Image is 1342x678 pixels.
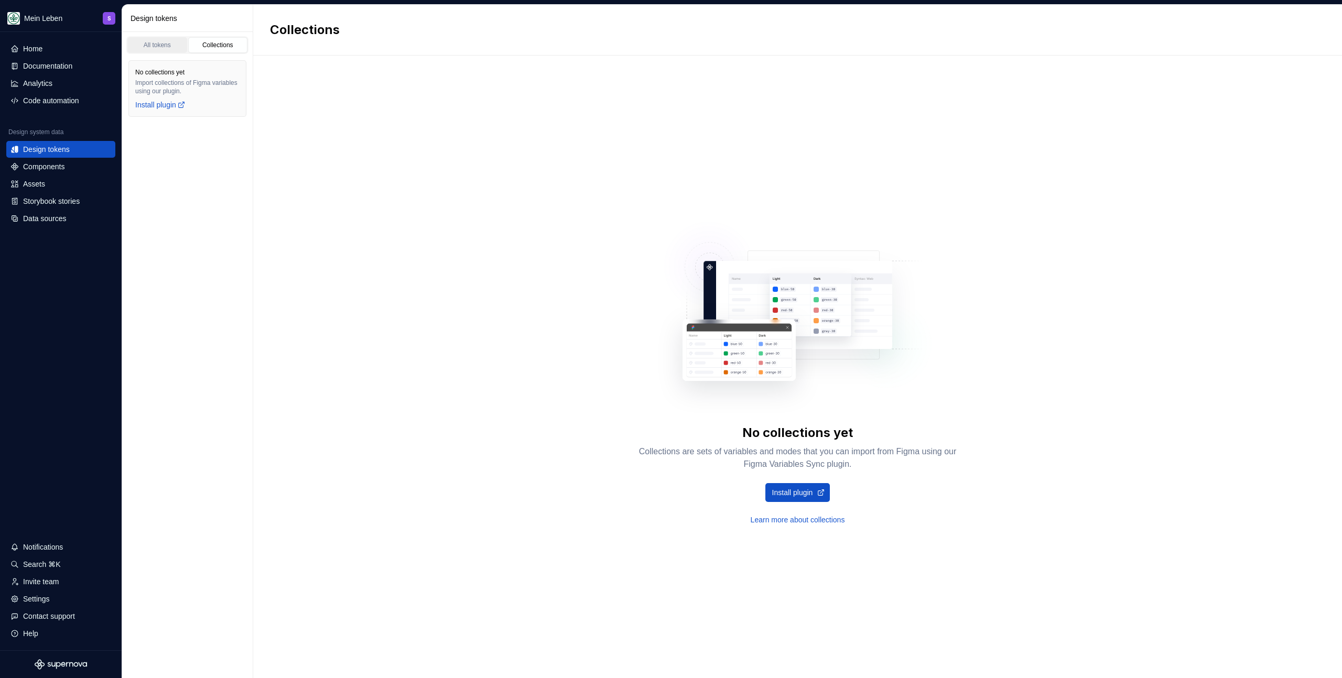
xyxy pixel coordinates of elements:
[192,41,244,49] div: Collections
[765,483,830,502] a: Install plugin
[35,659,87,670] svg: Supernova Logo
[6,625,115,642] button: Help
[6,176,115,192] a: Assets
[23,576,59,587] div: Invite team
[742,424,853,441] div: No collections yet
[107,14,111,23] div: S
[630,445,966,471] div: Collections are sets of variables and modes that you can import from Figma using our Figma Variab...
[6,40,115,57] a: Home
[6,92,115,109] a: Code automation
[6,75,115,92] a: Analytics
[23,213,66,224] div: Data sources
[135,100,186,110] a: Install plugin
[23,611,75,621] div: Contact support
[6,590,115,607] a: Settings
[23,628,38,639] div: Help
[131,13,248,24] div: Design tokens
[23,61,72,71] div: Documentation
[23,179,45,189] div: Assets
[6,608,115,625] button: Contact support
[6,158,115,175] a: Components
[135,68,185,76] div: No collections yet
[23,43,42,54] div: Home
[6,141,115,158] a: Design tokens
[24,13,62,24] div: Mein Leben
[6,539,115,555] button: Notifications
[2,7,120,29] button: Mein LebenS
[131,41,183,49] div: All tokens
[23,78,52,89] div: Analytics
[7,12,20,25] img: df5db9ef-aba0-4771-bf51-9763b7497661.png
[6,193,115,210] a: Storybook stories
[6,58,115,74] a: Documentation
[23,196,80,206] div: Storybook stories
[23,559,61,570] div: Search ⌘K
[772,487,813,498] span: Install plugin
[6,556,115,573] button: Search ⌘K
[23,161,64,172] div: Components
[751,515,845,525] a: Learn more about collections
[6,573,115,590] a: Invite team
[23,144,70,155] div: Design tokens
[135,79,240,95] div: Import collections of Figma variables using our plugin.
[6,210,115,227] a: Data sources
[23,95,79,106] div: Code automation
[270,21,340,38] h2: Collections
[23,542,63,552] div: Notifications
[8,128,63,136] div: Design system data
[23,594,50,604] div: Settings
